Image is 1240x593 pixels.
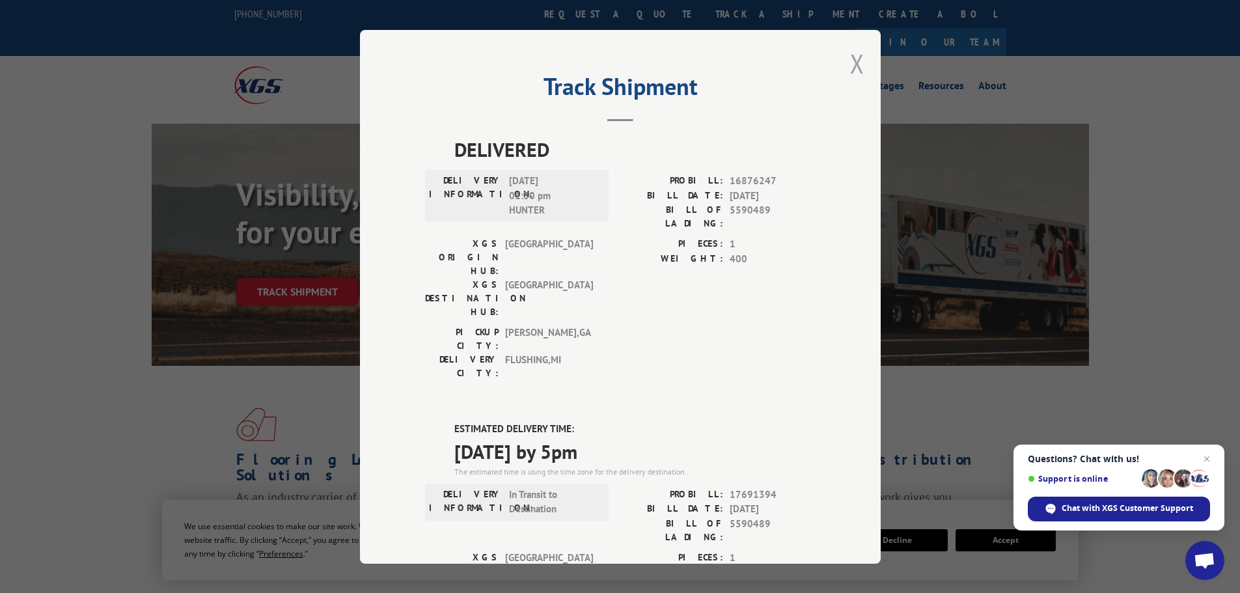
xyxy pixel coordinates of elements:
span: 5590489 [730,203,816,230]
label: DELIVERY INFORMATION: [429,174,503,218]
span: 17691394 [730,487,816,502]
label: XGS DESTINATION HUB: [425,278,499,319]
span: 5590489 [730,516,816,544]
label: BILL DATE: [620,188,723,203]
label: PROBILL: [620,174,723,189]
span: [GEOGRAPHIC_DATA] [505,550,593,591]
span: Chat with XGS Customer Support [1062,503,1193,514]
label: WEIGHT: [620,251,723,266]
label: XGS ORIGIN HUB: [425,237,499,278]
div: Open chat [1185,541,1224,580]
span: [DATE] [730,188,816,203]
span: [DATE] [730,502,816,517]
h2: Track Shipment [425,77,816,102]
label: PICKUP CITY: [425,325,499,353]
label: DELIVERY CITY: [425,353,499,380]
span: In Transit to Destination [509,487,597,516]
span: 1 [730,550,816,565]
span: 400 [730,251,816,266]
span: [PERSON_NAME] , GA [505,325,593,353]
label: ESTIMATED DELIVERY TIME: [454,422,816,437]
span: [GEOGRAPHIC_DATA] [505,237,593,278]
span: [DATE] by 5pm [454,436,816,465]
label: PIECES: [620,237,723,252]
span: [GEOGRAPHIC_DATA] [505,278,593,319]
div: Chat with XGS Customer Support [1028,497,1210,521]
div: The estimated time is using the time zone for the delivery destination. [454,465,816,477]
span: Support is online [1028,474,1137,484]
span: FLUSHING , MI [505,353,593,380]
label: XGS ORIGIN HUB: [425,550,499,591]
span: DELIVERED [454,135,816,164]
label: DELIVERY INFORMATION: [429,487,503,516]
span: [DATE] 01:30 pm HUNTER [509,174,597,218]
span: 16876247 [730,174,816,189]
label: BILL DATE: [620,502,723,517]
label: BILL OF LADING: [620,203,723,230]
label: BILL OF LADING: [620,516,723,544]
button: Close modal [850,46,864,81]
span: 1 [730,237,816,252]
span: Questions? Chat with us! [1028,454,1210,464]
label: PROBILL: [620,487,723,502]
span: Close chat [1199,451,1215,467]
label: PIECES: [620,550,723,565]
